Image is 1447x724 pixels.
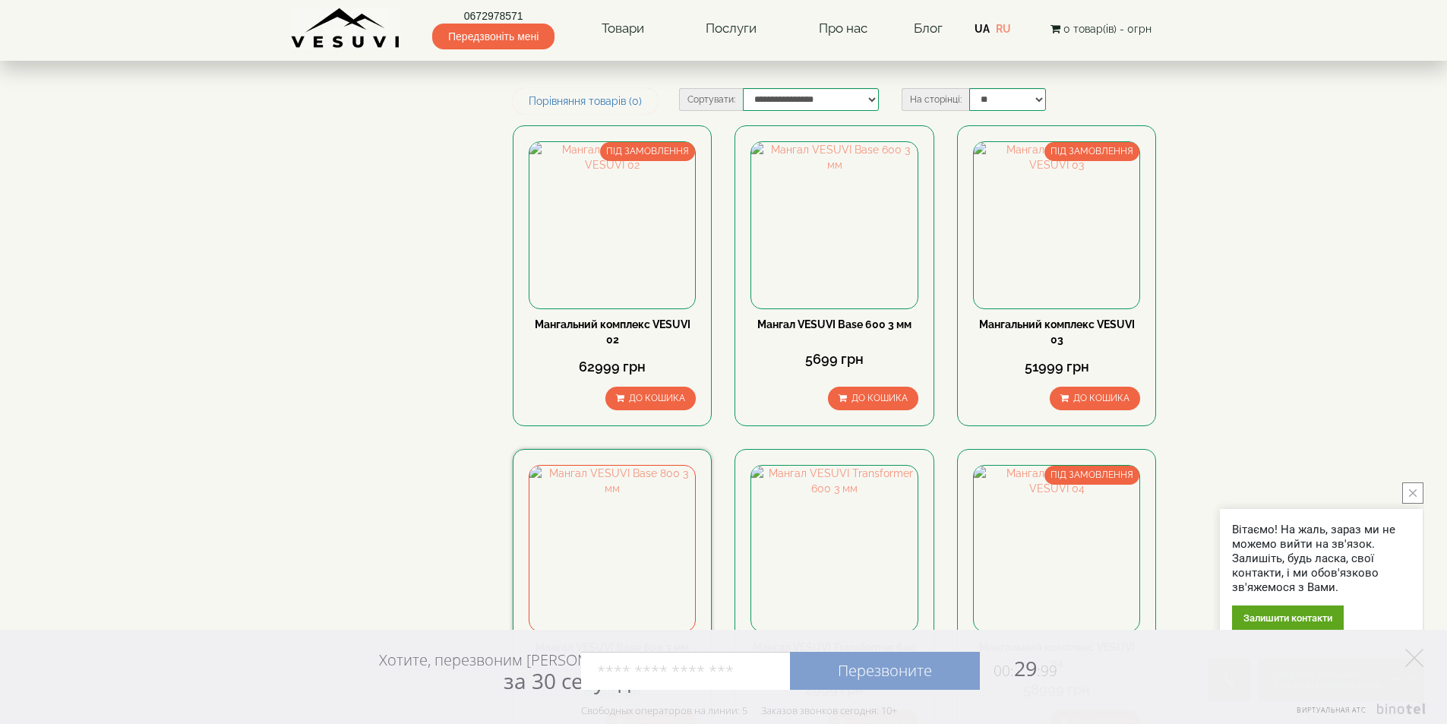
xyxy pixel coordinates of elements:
button: До кошика [605,387,696,410]
span: 0 товар(ів) - 0грн [1063,23,1152,35]
span: Передзвоніть мені [432,24,554,49]
div: 5699 грн [750,349,918,369]
img: Мангал VESUVI Base 800 3 мм [529,466,695,631]
span: 00: [994,661,1014,681]
span: Виртуальная АТС [1297,705,1366,715]
div: Свободных операторов на линии: 5 Заказов звонков сегодня: 10+ [581,704,897,716]
a: RU [996,23,1011,35]
button: close button [1402,482,1423,504]
img: Мангальний комплекс VESUVI 03 [974,142,1139,308]
div: Вітаємо! На жаль, зараз ми не можемо вийти на зв'язок. Залишіть, будь ласка, свої контакти, і ми ... [1232,523,1411,595]
img: Мангальний комплекс VESUVI 02 [529,142,695,308]
a: Послуги [690,11,772,46]
label: На сторінці: [902,88,969,111]
div: Залишити контакти [1232,605,1344,631]
button: До кошика [828,387,918,410]
a: Мангал VESUVI Base 600 3 мм [757,318,911,330]
label: Сортувати: [679,88,743,111]
a: Про нас [804,11,883,46]
span: 29 [980,654,1057,682]
img: Завод VESUVI [291,8,401,49]
button: 0 товар(ів) - 0грн [1046,21,1156,37]
span: ПІД ЗАМОВЛЕННЯ [1044,142,1139,161]
a: UA [975,23,990,35]
span: До кошика [851,393,908,403]
span: До кошика [1073,393,1129,403]
div: 51999 грн [973,357,1140,377]
img: Мангал VESUVI Base 600 3 мм [751,142,917,308]
a: Блог [914,21,943,36]
span: :99 [1037,661,1057,681]
a: Перезвоните [790,652,980,690]
a: Мангальний комплекс VESUVI 02 [535,318,690,346]
span: ПІД ЗАМОВЛЕННЯ [1044,466,1139,485]
a: Товари [586,11,659,46]
div: 62999 грн [529,357,696,377]
span: ПІД ЗАМОВЛЕННЯ [600,142,695,161]
div: Хотите, перезвоним [PERSON_NAME] [379,650,640,693]
a: Мангальний комплекс VESUVI 03 [979,318,1135,346]
img: Мангальний комплекс VESUVI 04 [974,466,1139,631]
a: Порівняння товарів (0) [513,88,658,114]
a: Виртуальная АТС [1287,703,1428,724]
a: 0672978571 [432,8,554,24]
img: Мангал VESUVI Transformer 600 3 мм [751,466,917,631]
span: за 30 секунд? [504,666,640,695]
span: До кошика [629,393,685,403]
button: До кошика [1050,387,1140,410]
